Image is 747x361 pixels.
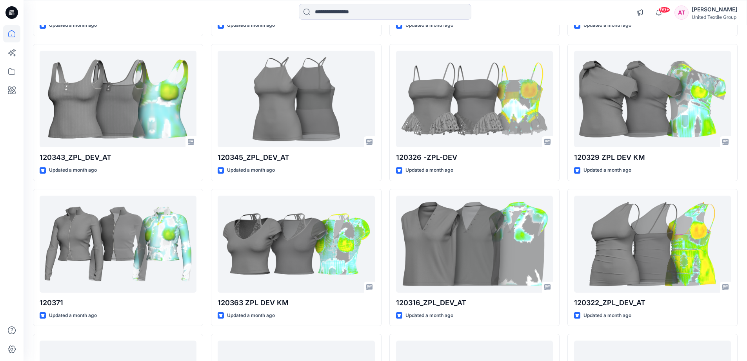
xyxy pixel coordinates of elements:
p: Updated a month ago [583,312,631,320]
a: 120371 [40,196,196,293]
a: 120316_ZPL_DEV_AT [396,196,553,293]
p: Updated a month ago [49,312,97,320]
div: [PERSON_NAME] [692,5,737,14]
a: 120343_ZPL_DEV_AT [40,51,196,148]
p: 120343_ZPL_DEV_AT [40,152,196,163]
p: Updated a month ago [227,312,275,320]
p: 120326 -ZPL-DEV [396,152,553,163]
p: 120316_ZPL_DEV_AT [396,297,553,308]
p: Updated a month ago [49,21,97,29]
p: 120371 [40,297,196,308]
p: 120345_ZPL_DEV_AT [218,152,374,163]
a: 120329 ZPL DEV KM [574,51,731,148]
p: Updated a month ago [405,166,453,174]
p: 120322_ZPL_DEV_AT [574,297,731,308]
p: Updated a month ago [583,21,631,29]
p: Updated a month ago [405,312,453,320]
div: United Textile Group [692,14,737,20]
p: 120363 ZPL DEV KM [218,297,374,308]
a: 120345_ZPL_DEV_AT [218,51,374,148]
a: 120326 -ZPL-DEV [396,51,553,148]
a: 120322_ZPL_DEV_AT [574,196,731,293]
a: 120363 ZPL DEV KM [218,196,374,293]
p: Updated a month ago [583,166,631,174]
p: Updated a month ago [227,21,275,29]
div: AT [674,5,689,20]
p: Updated a month ago [49,166,97,174]
p: 120329 ZPL DEV KM [574,152,731,163]
p: Updated a month ago [405,21,453,29]
span: 99+ [658,7,670,13]
p: Updated a month ago [227,166,275,174]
